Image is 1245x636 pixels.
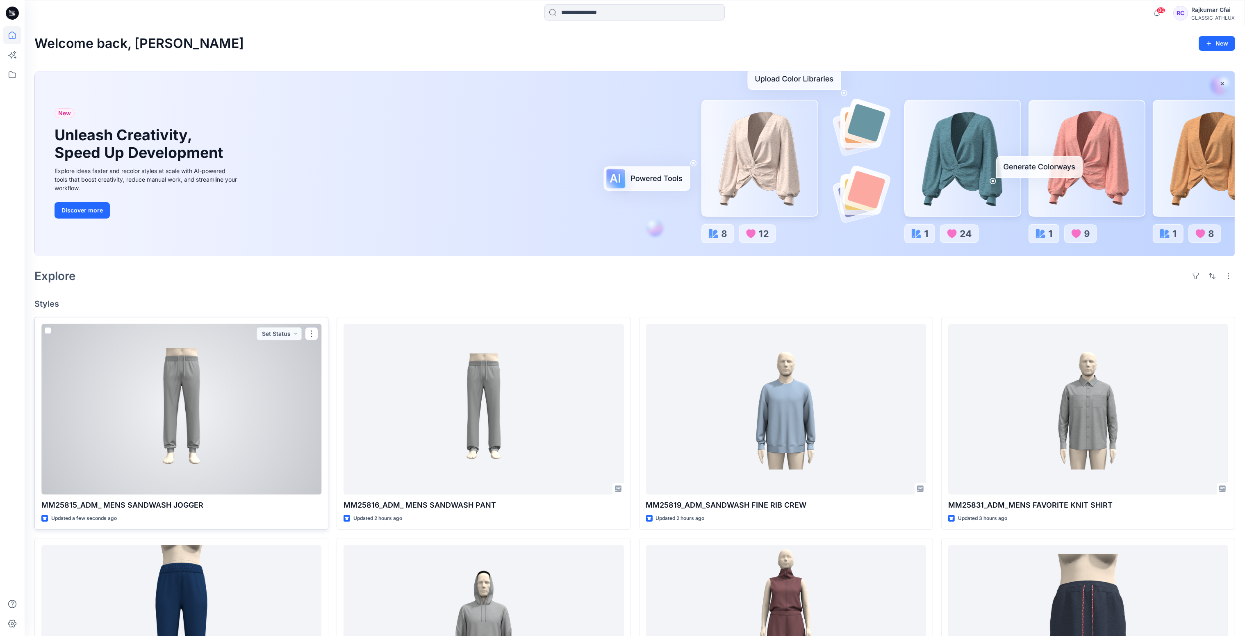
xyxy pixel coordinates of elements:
a: MM25819_ADM_SANDWASH FINE RIB CREW [646,324,926,495]
h2: Explore [34,269,76,283]
p: Updated 2 hours ago [353,514,402,523]
p: Updated a few seconds ago [51,514,117,523]
h2: Welcome back, [PERSON_NAME] [34,36,244,51]
a: MM25816_ADM_ MENS SANDWASH PANT [344,324,624,495]
div: Rajkumar Cfai [1191,5,1235,15]
a: Discover more [55,202,239,219]
div: CLASSIC_ATHLUX [1191,15,1235,21]
p: MM25819_ADM_SANDWASH FINE RIB CREW [646,499,926,511]
p: Updated 2 hours ago [656,514,705,523]
a: MM25815_ADM_ MENS SANDWASH JOGGER [41,324,321,495]
h4: Styles [34,299,1235,309]
span: 80 [1156,7,1165,14]
button: New [1199,36,1235,51]
h1: Unleash Creativity, Speed Up Development [55,126,227,162]
a: MM25831_ADM_MENS FAVORITE KNIT SHIRT [948,324,1228,495]
p: MM25816_ADM_ MENS SANDWASH PANT [344,499,624,511]
div: Explore ideas faster and recolor styles at scale with AI-powered tools that boost creativity, red... [55,166,239,192]
button: Discover more [55,202,110,219]
p: Updated 3 hours ago [958,514,1007,523]
div: RC [1173,6,1188,21]
p: MM25815_ADM_ MENS SANDWASH JOGGER [41,499,321,511]
span: New [58,108,71,118]
p: MM25831_ADM_MENS FAVORITE KNIT SHIRT [948,499,1228,511]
